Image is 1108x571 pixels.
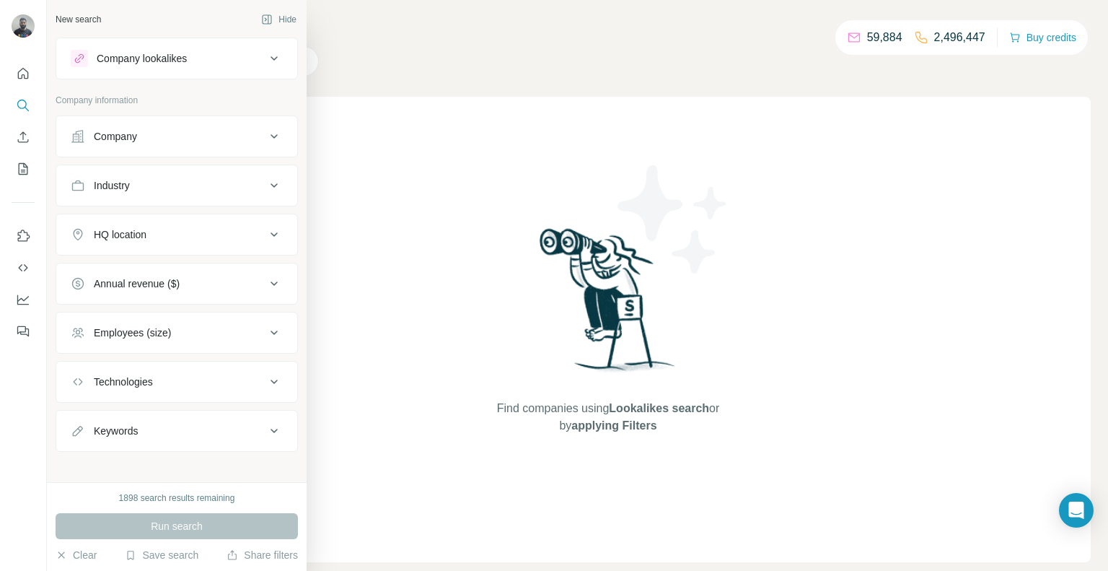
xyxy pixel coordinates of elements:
[97,51,187,66] div: Company lookalikes
[126,17,1091,38] h4: Search
[56,119,297,154] button: Company
[56,315,297,350] button: Employees (size)
[934,29,985,46] p: 2,496,447
[1009,27,1076,48] button: Buy credits
[94,227,146,242] div: HQ location
[56,94,298,107] p: Company information
[533,225,683,385] img: Surfe Illustration - Woman searching with binoculars
[12,14,35,38] img: Avatar
[56,365,297,399] button: Technologies
[12,287,35,313] button: Dashboard
[94,129,137,144] div: Company
[94,326,171,340] div: Employees (size)
[251,9,307,30] button: Hide
[56,41,297,76] button: Company lookalikes
[56,266,297,301] button: Annual revenue ($)
[609,402,709,414] span: Lookalikes search
[227,548,298,562] button: Share filters
[571,419,656,432] span: applying Filters
[56,414,297,448] button: Keywords
[94,178,130,193] div: Industry
[56,13,101,26] div: New search
[12,92,35,118] button: Search
[12,255,35,281] button: Use Surfe API
[94,375,153,389] div: Technologies
[1059,493,1094,528] div: Open Intercom Messenger
[94,424,138,438] div: Keywords
[867,29,902,46] p: 59,884
[119,492,235,505] div: 1898 search results remaining
[493,400,724,435] span: Find companies using or by
[12,156,35,182] button: My lists
[56,548,97,562] button: Clear
[608,154,738,284] img: Surfe Illustration - Stars
[12,124,35,150] button: Enrich CSV
[56,168,297,203] button: Industry
[12,223,35,249] button: Use Surfe on LinkedIn
[12,318,35,344] button: Feedback
[56,217,297,252] button: HQ location
[94,276,180,291] div: Annual revenue ($)
[12,61,35,87] button: Quick start
[125,548,198,562] button: Save search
